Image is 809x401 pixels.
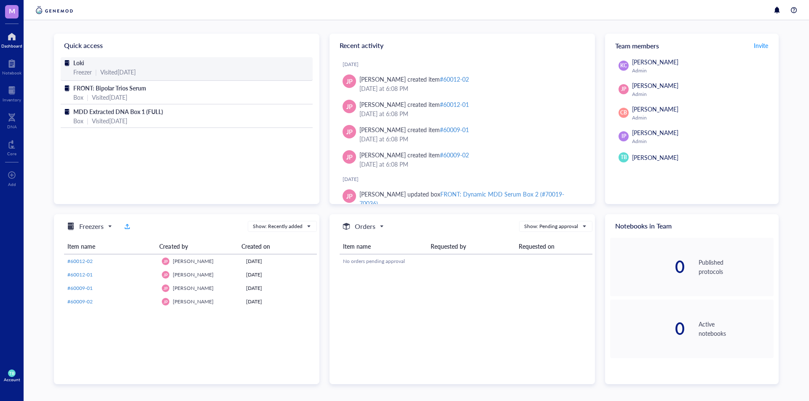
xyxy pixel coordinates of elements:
span: JP [346,152,353,162]
span: [PERSON_NAME] [632,128,678,137]
div: | [95,67,97,77]
span: IP [621,133,626,140]
span: [PERSON_NAME] [173,298,214,305]
span: #60012-02 [67,258,93,265]
span: JP [163,286,168,291]
span: JP [346,77,353,86]
div: Visited [DATE] [92,116,127,125]
div: FRONT: Dynamic MDD Serum Box 2 (#70019-70036) [359,190,564,207]
div: Freezer [73,67,92,77]
span: JP [621,85,626,93]
div: Dashboard [1,43,22,48]
a: DNA [7,111,17,129]
div: [PERSON_NAME] created item [359,74,469,84]
div: Notebook [2,70,21,75]
div: [DATE] [246,258,313,265]
div: Visited [DATE] [92,93,127,102]
span: KC [620,62,627,69]
div: #60012-01 [440,100,469,109]
span: #60009-02 [67,298,93,305]
div: Quick access [54,34,319,57]
span: JP [163,272,168,277]
span: [PERSON_NAME] [173,284,214,292]
a: Notebook [2,57,21,75]
div: Admin [632,67,770,74]
a: JP[PERSON_NAME] created item#60012-02[DATE] at 6:08 PM [336,71,588,96]
div: [PERSON_NAME] updated box [359,189,581,208]
span: TB [9,371,14,376]
div: Published protocols [699,258,774,276]
a: JP[PERSON_NAME] updated boxFRONT: Dynamic MDD Serum Box 2 (#70019-70036)[DATE] at 4:53 PM [336,186,588,220]
th: Requested on [515,239,592,254]
span: [PERSON_NAME] [632,58,678,66]
div: 0 [610,320,685,337]
div: Team members [605,34,779,57]
div: Box [73,116,83,125]
h5: Orders [355,221,375,231]
div: Show: Recently added [253,223,303,230]
span: JP [163,299,168,304]
button: Invite [753,39,769,52]
th: Item name [340,239,427,254]
span: [PERSON_NAME] [173,271,214,278]
div: Active notebooks [699,319,774,338]
span: Invite [754,41,768,50]
a: Dashboard [1,30,22,48]
div: [DATE] at 6:08 PM [359,109,581,118]
th: Created on [238,239,310,254]
span: Loki [73,58,84,67]
a: JP[PERSON_NAME] created item#60009-01[DATE] at 6:08 PM [336,122,588,147]
span: JP [346,102,353,111]
span: #60009-01 [67,284,93,292]
div: Notebooks in Team [605,214,779,238]
span: TB [621,154,627,161]
div: Visited [DATE] [100,67,136,77]
a: #60009-01 [67,284,155,292]
a: #60012-01 [67,271,155,279]
a: Inventory [3,84,21,102]
span: M [9,5,15,16]
span: JP [163,259,168,264]
div: [DATE] at 6:08 PM [359,84,581,93]
div: Admin [632,138,770,145]
h5: Freezers [79,221,104,231]
div: #60009-02 [440,151,469,159]
div: 0 [610,258,685,275]
div: Account [4,377,20,382]
div: Inventory [3,97,21,102]
th: Created by [156,239,238,254]
th: Requested by [427,239,515,254]
span: #60012-01 [67,271,93,278]
span: CB [620,109,627,117]
div: #60009-01 [440,125,469,134]
div: [DATE] [246,271,313,279]
div: Admin [632,114,770,121]
div: [DATE] [246,284,313,292]
div: Show: Pending approval [524,223,578,230]
a: JP[PERSON_NAME] created item#60009-02[DATE] at 6:08 PM [336,147,588,172]
div: Box [73,93,83,102]
span: [PERSON_NAME] [632,105,678,113]
img: genemod-logo [34,5,75,15]
div: DNA [7,124,17,129]
div: | [87,116,88,125]
div: [PERSON_NAME] created item [359,150,469,159]
div: Core [7,151,16,156]
div: [PERSON_NAME] created item [359,100,469,109]
div: [DATE] at 6:08 PM [359,134,581,143]
div: Add [8,182,16,187]
a: JP[PERSON_NAME] created item#60012-01[DATE] at 6:08 PM [336,96,588,122]
span: [PERSON_NAME] [632,153,678,162]
div: No orders pending approval [343,258,589,265]
div: Recent activity [329,34,595,57]
span: [PERSON_NAME] [173,258,214,265]
a: #60012-02 [67,258,155,265]
div: #60012-02 [440,75,469,83]
a: #60009-02 [67,298,155,305]
div: Admin [632,91,770,98]
div: [DATE] [246,298,313,305]
div: | [87,93,88,102]
div: [DATE] at 6:08 PM [359,159,581,169]
span: MDD Extracted DNA Box 1 (FULL) [73,107,163,116]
